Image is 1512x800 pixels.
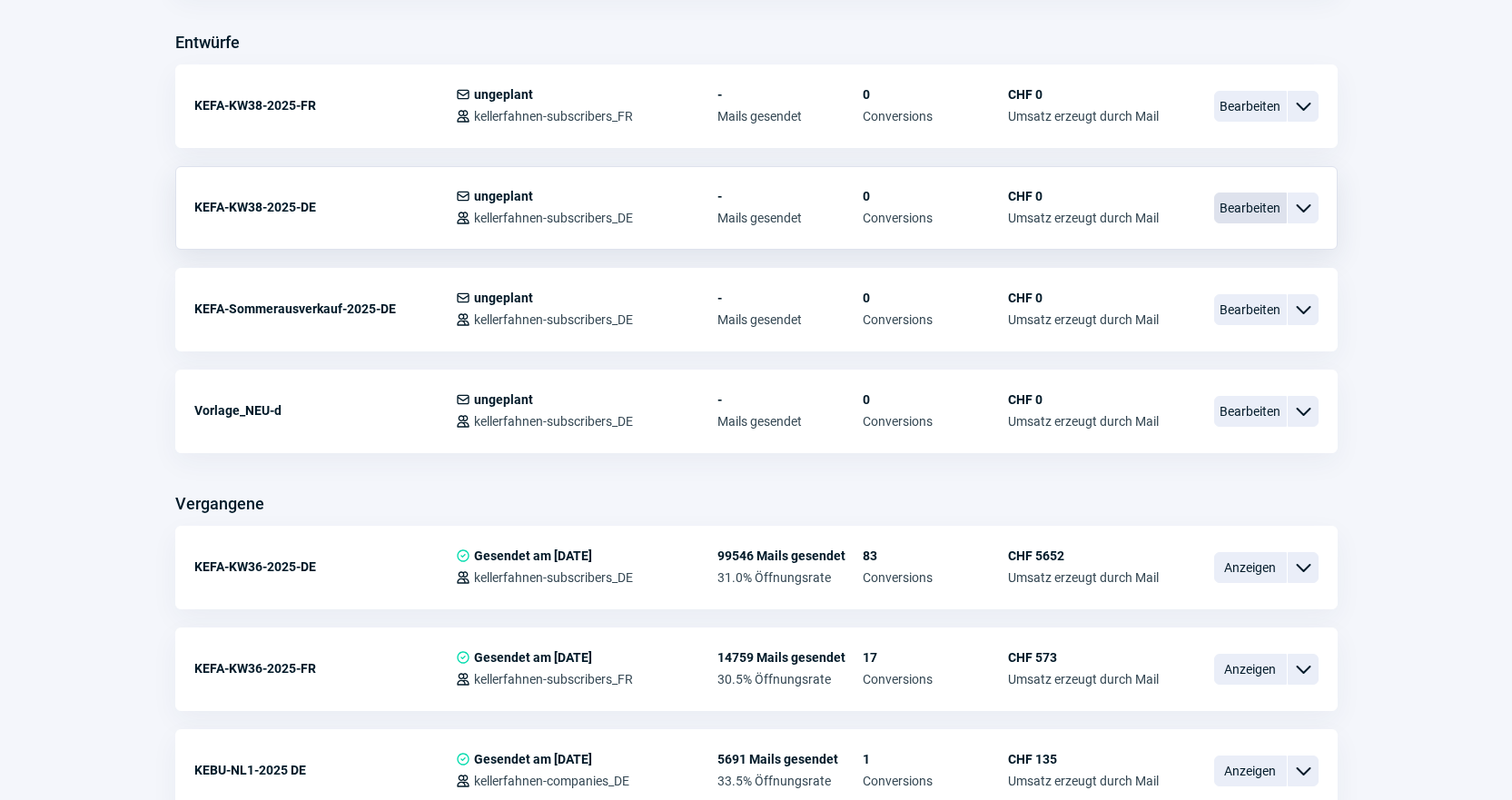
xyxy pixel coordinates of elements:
[474,672,633,686] span: kellerfahnen-subscribers_FR
[717,211,863,225] span: Mails gesendet
[1008,109,1159,123] span: Umsatz erzeugt durch Mail
[474,189,533,203] span: ungeplant
[1214,552,1287,583] span: Anzeigen
[717,548,863,563] span: 99546 Mails gesendet
[863,189,1008,203] span: 0
[194,87,456,123] div: KEFA-KW38-2025-FR
[1008,774,1159,788] span: Umsatz erzeugt durch Mail
[863,774,1008,788] span: Conversions
[1008,87,1159,102] span: CHF 0
[863,650,1008,665] span: 17
[474,752,592,766] span: Gesendet am [DATE]
[1214,91,1287,122] span: Bearbeiten
[1008,312,1159,327] span: Umsatz erzeugt durch Mail
[717,291,863,305] span: -
[474,414,633,429] span: kellerfahnen-subscribers_DE
[474,650,592,665] span: Gesendet am [DATE]
[717,570,863,585] span: 31.0% Öffnungsrate
[1008,211,1159,225] span: Umsatz erzeugt durch Mail
[1214,294,1287,325] span: Bearbeiten
[175,28,240,57] h3: Entwürfe
[863,672,1008,686] span: Conversions
[1008,672,1159,686] span: Umsatz erzeugt durch Mail
[717,752,863,766] span: 5691 Mails gesendet
[717,774,863,788] span: 33.5% Öffnungsrate
[863,752,1008,766] span: 1
[1008,291,1159,305] span: CHF 0
[863,312,1008,327] span: Conversions
[863,414,1008,429] span: Conversions
[474,109,633,123] span: kellerfahnen-subscribers_FR
[863,570,1008,585] span: Conversions
[717,87,863,102] span: -
[1008,189,1159,203] span: CHF 0
[863,109,1008,123] span: Conversions
[194,392,456,429] div: Vorlage_NEU-d
[175,489,264,519] h3: Vergangene
[474,392,533,407] span: ungeplant
[474,774,629,788] span: kellerfahnen-companies_DE
[863,392,1008,407] span: 0
[717,414,863,429] span: Mails gesendet
[474,570,633,585] span: kellerfahnen-subscribers_DE
[717,392,863,407] span: -
[194,752,456,788] div: KEBU-NL1-2025 DE
[717,312,863,327] span: Mails gesendet
[474,312,633,327] span: kellerfahnen-subscribers_DE
[1008,548,1159,563] span: CHF 5652
[717,672,863,686] span: 30.5% Öffnungsrate
[194,291,456,327] div: KEFA-Sommerausverkauf-2025-DE
[1008,414,1159,429] span: Umsatz erzeugt durch Mail
[717,650,863,665] span: 14759 Mails gesendet
[1008,392,1159,407] span: CHF 0
[863,87,1008,102] span: 0
[474,211,633,225] span: kellerfahnen-subscribers_DE
[1214,396,1287,427] span: Bearbeiten
[1008,650,1159,665] span: CHF 573
[863,291,1008,305] span: 0
[1214,756,1287,786] span: Anzeigen
[1214,654,1287,685] span: Anzeigen
[717,109,863,123] span: Mails gesendet
[863,211,1008,225] span: Conversions
[474,291,533,305] span: ungeplant
[194,548,456,585] div: KEFA-KW36-2025-DE
[474,87,533,102] span: ungeplant
[194,650,456,686] div: KEFA-KW36-2025-FR
[194,189,456,225] div: KEFA-KW38-2025-DE
[863,548,1008,563] span: 83
[717,189,863,203] span: -
[474,548,592,563] span: Gesendet am [DATE]
[1008,570,1159,585] span: Umsatz erzeugt durch Mail
[1214,193,1287,223] span: Bearbeiten
[1008,752,1159,766] span: CHF 135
